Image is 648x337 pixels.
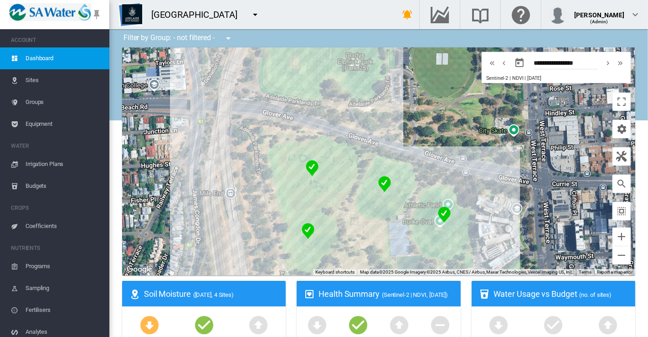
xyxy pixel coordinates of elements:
[139,314,160,336] md-icon: icon-arrow-down-bold-circle
[616,178,627,189] md-icon: icon-magnify
[347,314,369,336] md-icon: icon-checkbox-marked-circle
[612,246,631,264] button: Zoom out
[193,314,215,336] md-icon: icon-checkbox-marked-circle
[247,314,269,336] md-icon: icon-arrow-up-bold-circle
[304,289,315,300] md-icon: icon-heart-box-outline
[117,29,240,47] div: Filter by Group: - not filtered -
[382,291,448,298] span: (Sentinel-2 | NDVI, [DATE])
[26,153,102,175] span: Irrigation Plans
[486,57,498,68] button: icon-chevron-double-left
[26,113,102,135] span: Equipment
[429,9,451,20] md-icon: Go to the Data Hub
[26,277,102,299] span: Sampling
[306,160,319,176] div: NDVI: SHA: Oval 3
[488,314,509,336] md-icon: icon-arrow-down-bold-circle
[219,29,237,47] button: icon-menu-down
[302,223,314,239] div: NDVI: SHA: Oval 4
[306,314,328,336] md-icon: icon-arrow-down-bold-circle
[549,5,567,24] img: profile.jpg
[429,314,451,336] md-icon: icon-minus-circle
[574,7,624,16] div: [PERSON_NAME]
[479,289,490,300] md-icon: icon-cup-water
[612,120,631,138] button: icon-cog
[315,269,355,275] button: Keyboard shortcuts
[129,289,140,300] md-icon: icon-map-marker-radius
[612,202,631,220] button: icon-select-all
[378,176,391,192] div: NDVI: SHA: Oval 2
[250,9,261,20] md-icon: icon-menu-down
[11,33,102,47] span: ACCOUNT
[319,288,453,300] div: Health Summary
[510,54,529,72] button: md-calendar
[616,206,627,217] md-icon: icon-select-all
[603,57,613,68] md-icon: icon-chevron-right
[615,57,625,68] md-icon: icon-chevron-double-right
[26,69,102,91] span: Sites
[402,9,413,20] md-icon: icon-bell-ring
[388,314,410,336] md-icon: icon-arrow-up-bold-circle
[91,9,102,20] md-icon: icon-pin
[542,314,564,336] md-icon: icon-checkbox-marked-circle
[614,57,626,68] button: icon-chevron-double-right
[438,207,451,223] div: NDVI: SHA: Oval 1
[469,9,491,20] md-icon: Search the knowledge base
[612,175,631,193] button: icon-magnify
[144,288,278,300] div: Soil Moisture
[26,215,102,237] span: Coefficients
[510,9,532,20] md-icon: Click here for help
[597,314,619,336] md-icon: icon-arrow-up-bold-circle
[124,264,154,275] img: Google
[579,270,591,275] a: Terms
[9,3,91,21] img: SA_Water_LOGO.png
[26,299,102,321] span: Fertilisers
[612,93,631,111] button: Toggle fullscreen view
[597,270,633,275] a: Report a map error
[499,57,509,68] md-icon: icon-chevron-left
[360,270,573,275] span: Map data ©2025 Google Imagery ©2025 Airbus, CNES / Airbus, Maxar Technologies, Vexcel Imaging US,...
[616,124,627,135] md-icon: icon-cog
[486,75,523,81] span: Sentinel-2 | NDVI
[11,201,102,215] span: CROPS
[579,291,612,298] span: (no. of sites)
[11,241,102,255] span: NUTRIENTS
[124,264,154,275] a: Open this area in Google Maps (opens a new window)
[223,33,234,44] md-icon: icon-menu-down
[119,3,142,26] img: Z
[602,57,614,68] button: icon-chevron-right
[612,228,631,246] button: Zoom in
[591,19,608,24] span: (Admin)
[193,291,234,298] span: ([DATE], 4 Sites)
[26,47,102,69] span: Dashboard
[398,5,417,24] button: icon-bell-ring
[246,5,264,24] button: icon-menu-down
[498,57,510,68] button: icon-chevron-left
[487,57,497,68] md-icon: icon-chevron-double-left
[630,9,641,20] md-icon: icon-chevron-down
[26,255,102,277] span: Programs
[26,91,102,113] span: Groups
[151,8,246,21] div: [GEOGRAPHIC_DATA]
[494,288,628,300] div: Water Usage vs Budget
[525,75,541,81] span: | [DATE]
[11,139,102,153] span: WATER
[26,175,102,197] span: Budgets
